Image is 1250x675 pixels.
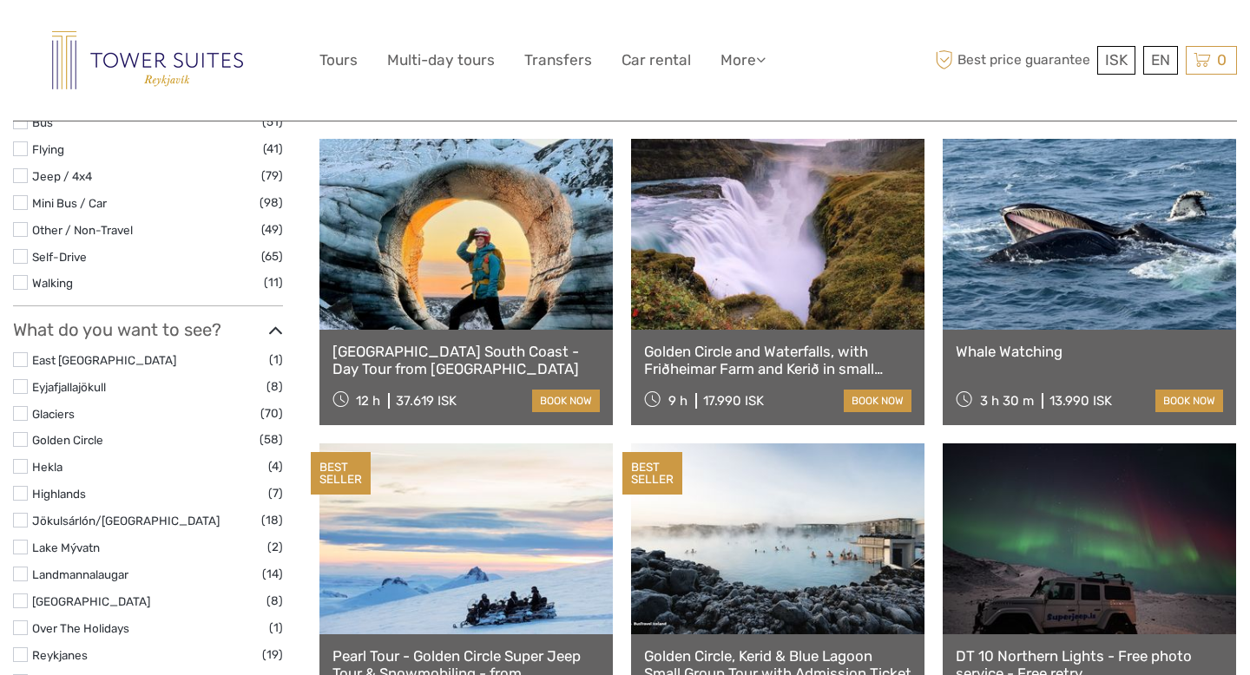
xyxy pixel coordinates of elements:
[720,48,766,73] a: More
[319,48,358,73] a: Tours
[524,48,592,73] a: Transfers
[261,220,283,239] span: (49)
[1214,51,1229,69] span: 0
[956,343,1223,360] a: Whale Watching
[622,452,682,495] div: BEST SELLER
[264,272,283,292] span: (11)
[32,142,64,156] a: Flying
[32,250,87,264] a: Self-Drive
[266,591,283,611] span: (8)
[267,537,283,557] span: (2)
[622,48,691,73] a: Car rental
[32,353,176,367] a: East [GEOGRAPHIC_DATA]
[269,350,283,370] span: (1)
[261,166,283,186] span: (79)
[644,343,911,378] a: Golden Circle and Waterfalls, with Friðheimar Farm and Kerið in small group
[32,169,92,183] a: Jeep / 4x4
[32,407,75,421] a: Glaciers
[32,621,129,635] a: Over The Holidays
[311,452,371,495] div: BEST SELLER
[32,514,220,528] a: Jökulsárlón/[GEOGRAPHIC_DATA]
[261,510,283,530] span: (18)
[532,390,600,412] a: book now
[1105,51,1128,69] span: ISK
[1049,393,1112,409] div: 13.990 ISK
[387,48,495,73] a: Multi-day tours
[931,46,1094,75] span: Best price guarantee
[32,594,150,608] a: [GEOGRAPHIC_DATA]
[262,645,283,665] span: (19)
[32,115,53,129] a: Bus
[13,319,283,340] h3: What do you want to see?
[52,31,243,89] img: Reykjavik Residence
[1155,390,1223,412] a: book now
[261,246,283,266] span: (65)
[332,343,600,378] a: [GEOGRAPHIC_DATA] South Coast - Day Tour from [GEOGRAPHIC_DATA]
[262,564,283,584] span: (14)
[32,460,62,474] a: Hekla
[32,196,107,210] a: Mini Bus / Car
[32,223,133,237] a: Other / Non-Travel
[32,541,100,554] a: Lake Mývatn
[260,193,283,213] span: (98)
[32,648,88,662] a: Reykjanes
[32,276,73,290] a: Walking
[1143,46,1178,75] div: EN
[269,618,283,638] span: (1)
[263,139,283,159] span: (41)
[32,567,128,581] a: Landmannalaugar
[980,393,1034,409] span: 3 h 30 m
[268,483,283,503] span: (7)
[32,487,86,501] a: Highlands
[32,433,103,447] a: Golden Circle
[844,390,911,412] a: book now
[262,112,283,132] span: (51)
[668,393,687,409] span: 9 h
[356,393,380,409] span: 12 h
[260,429,283,449] span: (58)
[266,377,283,396] span: (8)
[268,456,283,476] span: (4)
[396,393,457,409] div: 37.619 ISK
[703,393,764,409] div: 17.990 ISK
[32,380,106,394] a: Eyjafjallajökull
[260,403,283,423] span: (70)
